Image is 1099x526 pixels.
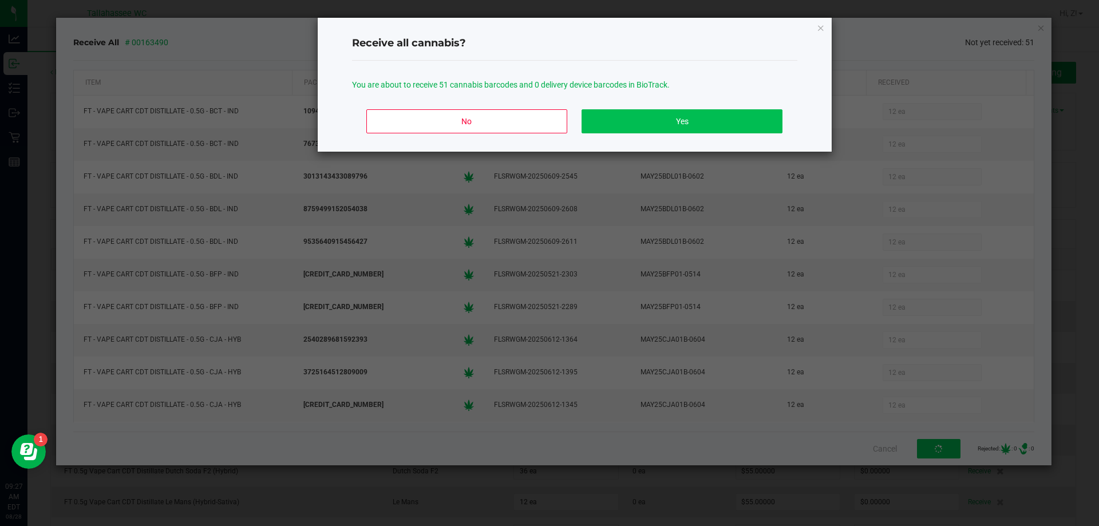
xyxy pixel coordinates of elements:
[366,109,567,133] button: No
[817,21,825,34] button: Close
[11,434,46,469] iframe: Resource center
[582,109,782,133] button: Yes
[352,36,797,51] h4: Receive all cannabis?
[352,79,797,91] p: You are about to receive 51 cannabis barcodes and 0 delivery device barcodes in BioTrack.
[34,433,48,446] iframe: Resource center unread badge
